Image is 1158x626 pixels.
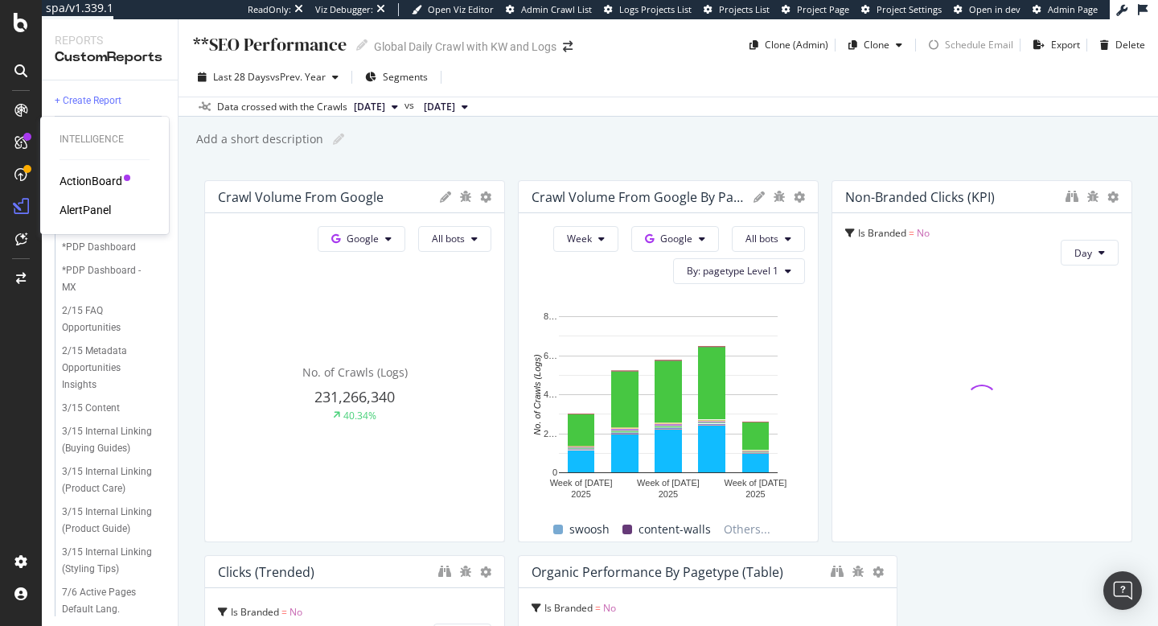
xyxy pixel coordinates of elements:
[55,93,166,109] a: + Create Report
[359,64,434,90] button: Segments
[922,32,1013,58] button: loadingSchedule Email
[314,387,395,406] span: 231,266,340
[745,232,778,245] span: All bots
[532,564,783,580] div: Organic Performance by Pagetype (Table)
[60,133,150,146] div: Intelligence
[383,70,428,84] span: Segments
[619,3,692,15] span: Logs Projects List
[204,180,505,542] div: Crawl Volume from GoogleGoogleAll botsNo. of Crawls (Logs)231,266,34040.34%
[954,3,1020,16] a: Open in dev
[1103,571,1142,610] div: Open Intercom Messenger
[248,3,291,16] div: ReadOnly:
[374,39,556,55] div: Global Daily Crawl with KW and Logs
[347,232,379,245] span: Google
[909,226,914,240] span: =
[1115,38,1145,51] div: Delete
[637,478,700,488] text: Week of [DATE]
[544,601,593,615] span: Is Branded
[842,32,909,58] button: Clone
[347,97,404,117] button: [DATE]
[62,343,157,393] div: 2/15 Metadata Opportunities Insights
[1074,246,1092,260] span: Day
[424,100,455,114] span: 2024 Oct. 2nd
[62,239,136,256] div: *PDP Dashboard
[62,262,151,296] div: *PDP Dashboard - MX
[62,423,166,457] a: 3/15 Internal Linking (Buying Guides)
[773,191,786,202] div: bug
[315,3,373,16] div: Viz Debugger:
[852,566,864,577] div: bug
[745,489,765,499] text: 2025
[518,180,819,542] div: Crawl Volume from Google by pagetypeWeekGoogleAll botsBy: pagetype Level 1A chart.swooshcontent-w...
[845,189,995,205] div: Non-Branded Clicks (KPI)
[1051,38,1080,51] div: Export
[213,70,270,84] span: Last 28 Days
[343,409,376,422] div: 40.34%
[743,32,828,58] button: Clone (Admin)
[62,584,155,618] div: 7/6 Active Pages Default Lang.
[1027,32,1080,58] button: Export
[659,489,678,499] text: 2025
[550,478,613,488] text: Week of [DATE]
[917,226,930,240] span: No
[62,423,157,457] div: 3/15 Internal Linking (Buying Guides)
[62,504,166,537] a: 3/15 Internal Linking (Product Guide)
[62,463,166,497] a: 3/15 Internal Linking (Product Care)
[687,264,778,278] span: By: pagetype Level 1
[55,93,121,109] div: + Create Report
[552,467,557,477] text: 0
[563,41,573,52] div: arrow-right-arrow-left
[60,173,122,189] a: ActionBoard
[289,605,302,619] span: No
[922,34,945,56] div: loading
[521,3,592,15] span: Admin Crawl List
[62,303,166,336] a: 2/15 FAQ Opportunities
[569,520,610,539] span: swoosh
[660,232,692,245] span: Google
[218,189,384,205] div: Crawl Volume from Google
[544,351,557,360] text: 6…
[544,389,557,399] text: 4…
[861,3,942,16] a: Project Settings
[831,565,844,578] div: binoculars
[62,400,166,417] a: 3/15 Content
[765,38,828,51] div: Clone (Admin)
[631,226,719,252] button: Google
[62,262,166,296] a: *PDP Dashboard - MX
[1048,3,1098,15] span: Admin Page
[62,463,157,497] div: 3/15 Internal Linking (Product Care)
[782,3,849,16] a: Project Page
[732,226,805,252] button: All bots
[428,3,494,15] span: Open Viz Editor
[1033,3,1098,16] a: Admin Page
[719,3,770,15] span: Projects List
[55,48,165,67] div: CustomReports
[604,3,692,16] a: Logs Projects List
[191,64,345,90] button: Last 28 DaysvsPrev. Year
[717,520,777,539] span: Others...
[877,3,942,15] span: Project Settings
[270,70,326,84] span: vs Prev. Year
[459,566,472,577] div: bug
[532,308,805,505] svg: A chart.
[945,38,1013,51] div: Schedule Email
[333,134,344,145] i: Edit report name
[62,400,120,417] div: 3/15 Content
[544,311,557,321] text: 8…
[506,3,592,16] a: Admin Crawl List
[62,239,166,256] a: *PDP Dashboard
[567,232,592,245] span: Week
[60,202,111,218] a: AlertPanel
[459,191,472,202] div: bug
[969,3,1020,15] span: Open in dev
[281,605,287,619] span: =
[417,97,474,117] button: [DATE]
[797,3,849,15] span: Project Page
[603,601,616,615] span: No
[191,32,347,57] div: **SEO Performance
[1094,32,1145,58] button: Delete
[218,564,314,580] div: Clicks (Trended)
[404,98,417,113] span: vs
[354,100,385,114] span: 2025 Oct. 8th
